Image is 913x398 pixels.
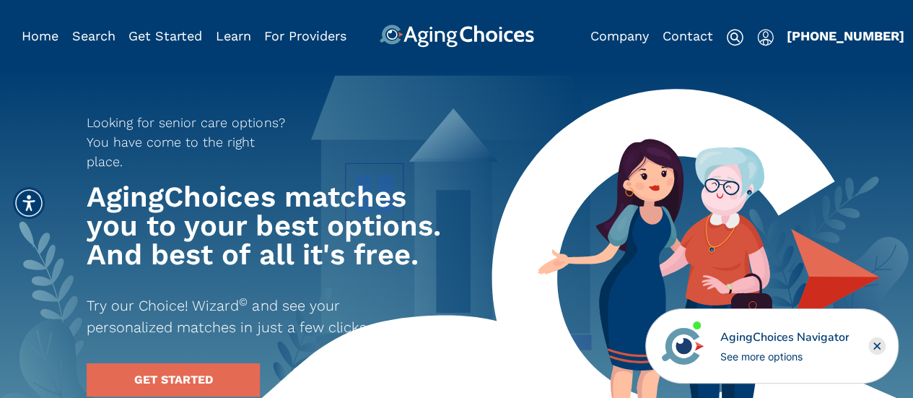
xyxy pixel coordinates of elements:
a: Get Started [128,28,202,43]
div: Popover trigger [72,25,115,48]
a: For Providers [264,28,346,43]
img: user-icon.svg [757,29,774,46]
img: AgingChoices [379,25,533,48]
div: Popover trigger [757,25,774,48]
div: See more options [720,349,849,364]
sup: © [239,295,248,308]
div: AgingChoices Navigator [720,329,849,346]
a: [PHONE_NUMBER] [787,28,904,43]
p: Looking for senior care options? You have come to the right place. [87,113,294,171]
a: Search [72,28,115,43]
p: Try our Choice! Wizard and see your personalized matches in just a few clicks. [87,295,421,338]
a: Learn [216,28,251,43]
img: search-icon.svg [726,29,743,46]
a: Company [590,28,649,43]
a: Home [22,28,58,43]
img: avatar [658,321,707,371]
a: GET STARTED [87,363,260,397]
h1: AgingChoices matches you to your best options. And best of all it's free. [87,183,447,269]
div: Close [868,337,886,355]
a: Contact [663,28,713,43]
div: Accessibility Menu [13,187,45,219]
